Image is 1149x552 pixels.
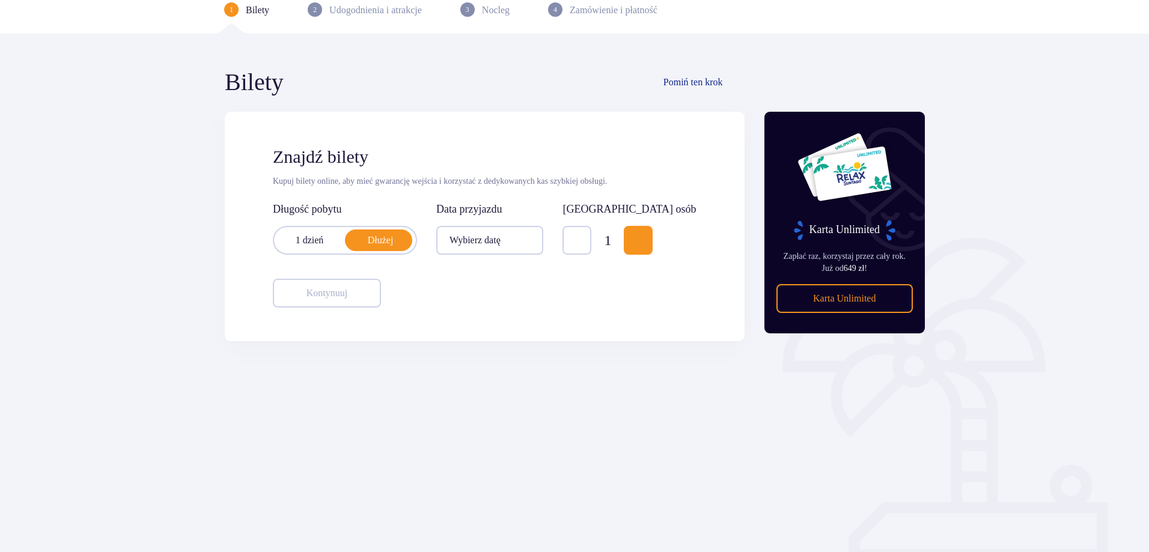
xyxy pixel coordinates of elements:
[246,4,269,17] p: Bilety
[776,250,913,274] p: Zapłać raz, korzystaj przez cały rok. Już od !
[553,4,557,15] p: 4
[562,226,591,255] button: Decrease
[273,145,696,168] h2: Znajdź bilety
[466,4,469,15] p: 3
[594,231,621,249] span: 1
[663,76,723,89] span: Pomiń ten krok
[273,175,696,187] p: Kupuj bilety online, aby mieć gwarancję wejścia i korzystać z dedykowanych kas szybkiej obsługi.
[793,220,897,241] p: Karta Unlimited
[436,202,502,216] p: Data przyjazdu
[345,234,416,247] p: Dłużej
[624,226,653,255] button: Increase
[813,292,876,305] p: Karta Unlimited
[225,67,284,97] h1: Bilety
[274,234,345,247] p: 1 dzień
[844,264,865,273] span: 649 zł
[273,202,417,216] p: Długość pobytu
[230,4,233,15] p: 1
[306,287,347,300] p: Kontynuuj
[273,279,381,308] button: Kontynuuj
[570,4,657,17] p: Zamówienie i płatność
[663,75,745,89] a: Pomiń ten krok
[313,4,317,15] p: 2
[562,202,696,216] p: [GEOGRAPHIC_DATA] osób
[329,4,422,17] p: Udogodnienia i atrakcje
[776,284,913,313] a: Karta Unlimited
[482,4,510,17] p: Nocleg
